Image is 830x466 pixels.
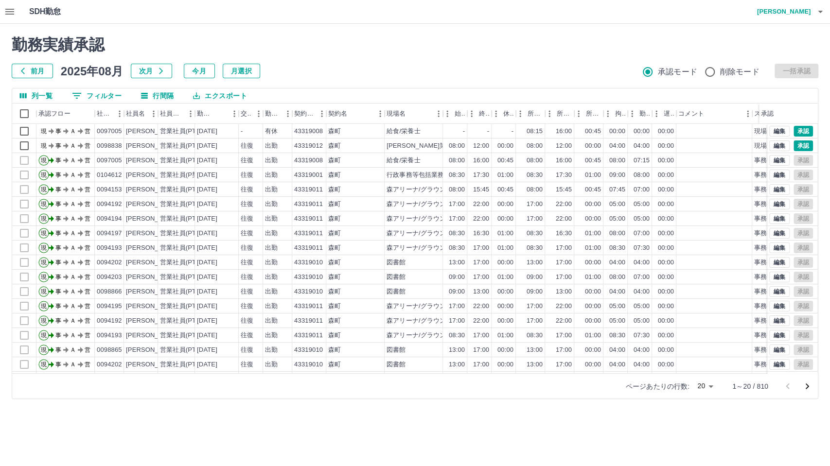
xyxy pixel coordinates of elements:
div: 有休 [265,127,278,136]
div: 勤務日 [197,104,213,124]
div: [PERSON_NAME] [126,214,179,224]
text: 事 [55,142,61,149]
button: 今月 [184,64,215,78]
button: メニュー [183,106,198,121]
div: 所定終業 [545,104,574,124]
div: [PERSON_NAME] [126,127,179,136]
div: [PERSON_NAME] [126,229,179,238]
div: [PERSON_NAME] [126,243,179,253]
button: 次のページへ [797,377,817,396]
div: 森町 [328,127,341,136]
text: Ａ [70,244,76,251]
button: 行間隔 [133,88,181,103]
text: 現 [41,142,47,149]
div: 43319008 [294,156,323,165]
div: 社員番号 [95,104,124,124]
div: 森町 [328,141,341,151]
div: 22:00 [473,200,489,209]
button: 編集 [769,126,790,137]
div: 往復 [241,185,253,194]
text: 営 [85,244,90,251]
button: 編集 [769,330,790,341]
div: - [241,127,243,136]
div: 01:00 [497,171,513,180]
div: 森町 [328,229,341,238]
h5: 2025年08月 [61,64,123,78]
div: 事務担当者承認待 [754,243,805,253]
div: 事務担当者承認待 [754,229,805,238]
div: 営業社員(P契約) [160,171,207,180]
div: 00:00 [658,171,674,180]
div: 00:45 [585,185,601,194]
div: [DATE] [197,185,217,194]
text: Ａ [70,186,76,193]
text: 事 [55,186,61,193]
text: 現 [41,215,47,222]
div: 08:30 [527,243,543,253]
div: コメント [678,104,704,124]
div: 08:00 [609,229,625,238]
text: 事 [55,157,61,164]
div: [PERSON_NAME] [126,141,179,151]
div: 終業 [479,104,490,124]
button: 承認 [794,126,813,137]
button: 編集 [769,228,790,239]
div: 拘束 [615,104,626,124]
div: 16:00 [556,156,572,165]
button: 列選択 [12,88,60,103]
div: 0094197 [97,229,122,238]
text: Ａ [70,201,76,207]
div: 01:00 [585,229,601,238]
button: 編集 [769,213,790,224]
div: 17:00 [473,243,489,253]
text: 営 [85,157,90,164]
div: [PERSON_NAME]第2放課後児童クラブ [387,141,501,151]
div: 現場名 [385,104,443,124]
span: 削除モード [720,66,759,78]
div: 12:00 [473,141,489,151]
div: 出勤 [265,171,278,180]
div: 08:00 [449,141,465,151]
div: 営業社員(PT契約) [160,185,211,194]
button: 編集 [769,315,790,326]
div: 08:30 [449,171,465,180]
div: 08:30 [527,229,543,238]
div: 森町 [328,171,341,180]
text: 現 [41,128,47,135]
div: 往復 [241,214,253,224]
div: 終業 [467,104,492,124]
div: 20 [693,379,717,393]
button: 編集 [769,359,790,370]
text: 現 [41,201,47,207]
div: 00:45 [585,156,601,165]
div: 営業社員(PT契約) [160,258,211,267]
h2: 勤務実績承認 [12,35,818,54]
div: [PERSON_NAME] [126,258,179,267]
div: 勤務区分 [263,104,292,124]
text: 営 [85,142,90,149]
button: メニュー [741,106,755,121]
div: [PERSON_NAME] [126,185,179,194]
div: 05:00 [609,200,625,209]
div: 16:00 [473,156,489,165]
div: 遅刻等 [652,104,676,124]
div: 出勤 [265,243,278,253]
div: 契約名 [326,104,385,124]
div: 17:00 [449,214,465,224]
div: 00:00 [658,127,674,136]
div: 勤務区分 [265,104,281,124]
div: 承認 [761,104,774,124]
text: 営 [85,128,90,135]
div: 社員名 [124,104,158,124]
div: [PERSON_NAME] [126,200,179,209]
div: 0104612 [97,171,122,180]
text: 営 [85,230,90,237]
div: 00:45 [497,185,513,194]
text: Ａ [70,172,76,178]
div: [PERSON_NAME] [126,156,179,165]
div: 0094192 [97,200,122,209]
div: 森アリーナ/グラウンド/用務員 [387,200,473,209]
div: 08:30 [609,243,625,253]
text: 事 [55,201,61,207]
button: 月選択 [223,64,260,78]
